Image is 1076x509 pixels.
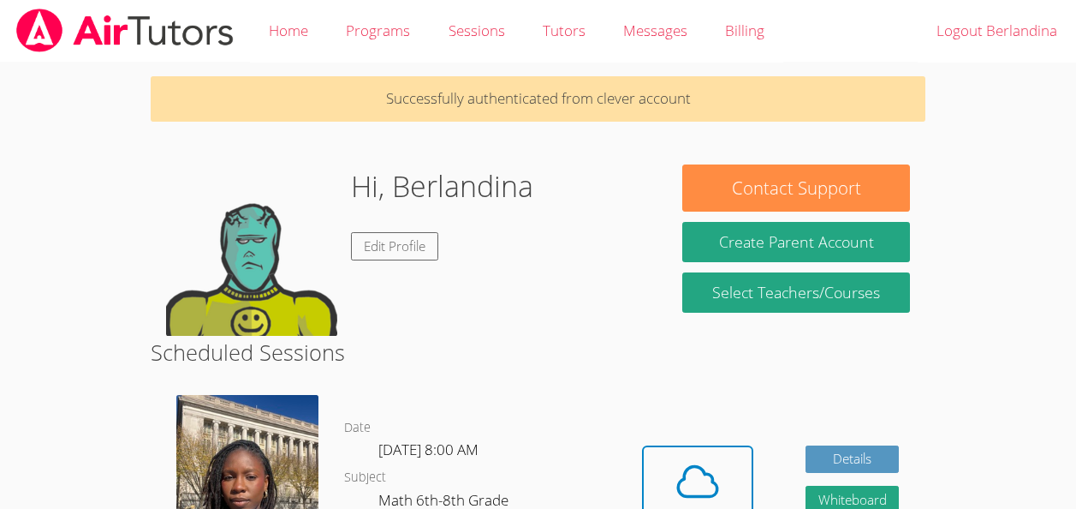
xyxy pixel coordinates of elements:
[151,76,925,122] p: Successfully authenticated from clever account
[351,165,533,208] h1: Hi, Berlandina
[682,272,909,313] a: Select Teachers/Courses
[806,446,900,474] a: Details
[15,9,235,52] img: airtutors_banner-c4298cdbf04f3fff15de1276eac7730deb9818008684d7c2e4769d2f7ddbe033.png
[682,222,909,262] button: Create Parent Account
[623,21,687,40] span: Messages
[344,467,386,488] dt: Subject
[378,440,479,459] span: [DATE] 8:00 AM
[351,232,438,260] a: Edit Profile
[682,165,909,212] button: Contact Support
[344,417,371,439] dt: Date
[166,165,337,336] img: default.png
[151,336,925,368] h2: Scheduled Sessions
